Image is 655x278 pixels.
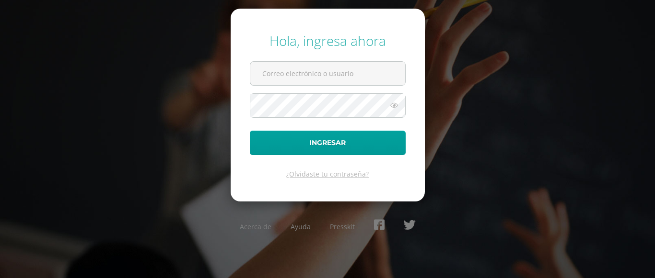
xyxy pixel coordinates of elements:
a: Presskit [330,222,355,231]
a: ¿Olvidaste tu contraseña? [286,169,369,178]
div: Hola, ingresa ahora [250,32,406,50]
a: Ayuda [291,222,311,231]
button: Ingresar [250,131,406,155]
input: Correo electrónico o usuario [250,62,405,85]
a: Acerca de [240,222,271,231]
